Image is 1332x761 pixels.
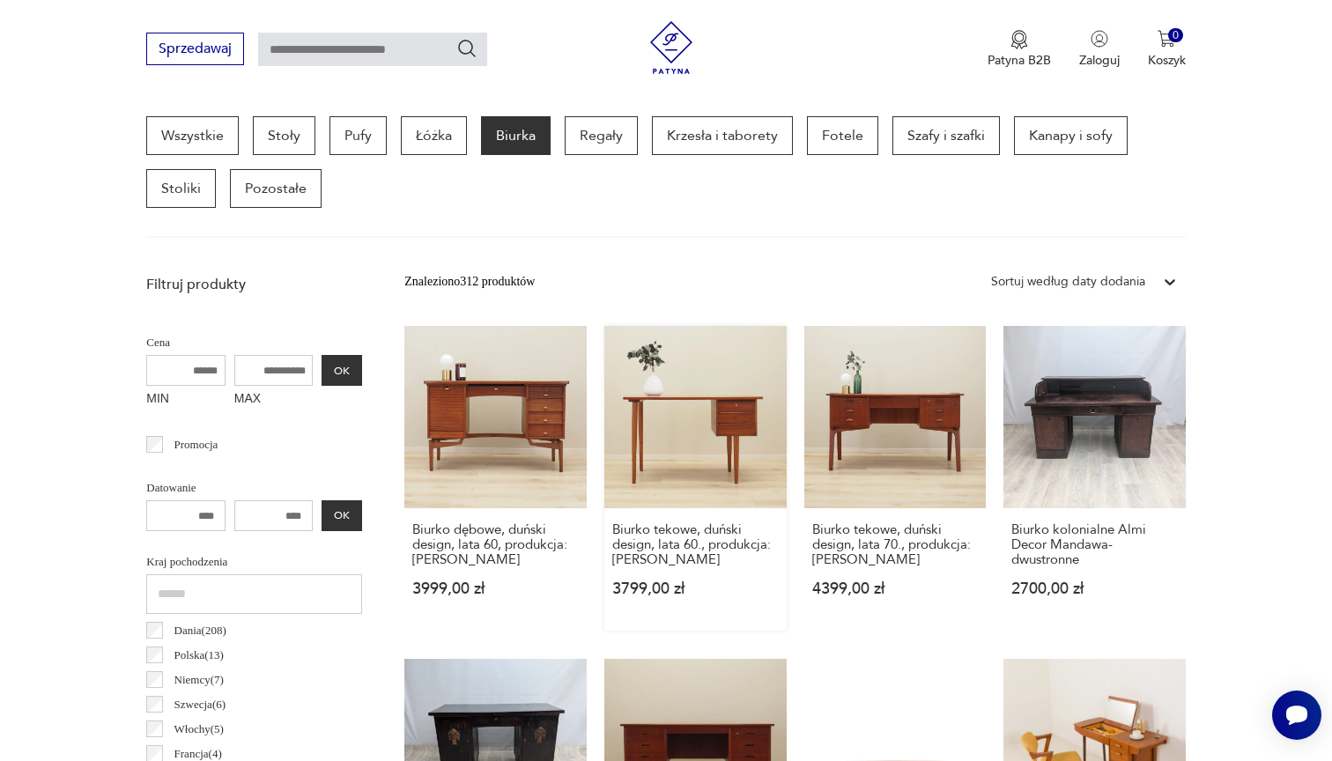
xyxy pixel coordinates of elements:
img: Ikona koszyka [1158,30,1175,48]
p: Szwecja ( 6 ) [174,695,226,714]
a: Łóżka [401,116,467,155]
p: Filtruj produkty [146,275,362,294]
a: Biurko kolonialne Almi Decor Mandawa- dwustronneBiurko kolonialne Almi Decor Mandawa- dwustronne2... [1003,326,1186,631]
label: MIN [146,386,226,414]
img: Ikona medalu [1010,30,1028,49]
h3: Biurko tekowe, duński design, lata 70., produkcja: [PERSON_NAME] [812,522,979,567]
a: Biurko dębowe, duński design, lata 60, produkcja: DaniaBiurko dębowe, duński design, lata 60, pro... [404,326,587,631]
a: Pozostałe [230,169,322,208]
a: Szafy i szafki [892,116,1000,155]
a: Wszystkie [146,116,239,155]
p: Koszyk [1148,52,1186,69]
p: Datowanie [146,478,362,498]
label: MAX [234,386,314,414]
div: Sortuj według daty dodania [991,272,1145,292]
p: 2700,00 zł [1011,581,1178,596]
div: Znaleziono 312 produktów [404,272,535,292]
button: Zaloguj [1079,30,1120,69]
a: Kanapy i sofy [1014,116,1128,155]
a: Stoły [253,116,315,155]
p: 3999,00 zł [412,581,579,596]
a: Ikona medaluPatyna B2B [988,30,1051,69]
a: Stoliki [146,169,216,208]
img: Patyna - sklep z meblami i dekoracjami vintage [645,21,698,74]
a: Biurko tekowe, duński design, lata 60., produkcja: DaniaBiurko tekowe, duński design, lata 60., p... [604,326,787,631]
p: 4399,00 zł [812,581,979,596]
p: Patyna B2B [988,52,1051,69]
div: 0 [1168,28,1183,43]
button: Szukaj [456,38,477,59]
a: Sprzedawaj [146,44,244,56]
h3: Biurko dębowe, duński design, lata 60, produkcja: [PERSON_NAME] [412,522,579,567]
p: Promocja [174,435,218,454]
button: Patyna B2B [988,30,1051,69]
p: 3799,00 zł [612,581,779,596]
h3: Biurko kolonialne Almi Decor Mandawa- dwustronne [1011,522,1178,567]
p: Polska ( 13 ) [174,646,224,665]
iframe: Smartsupp widget button [1272,691,1321,740]
a: Pufy [329,116,387,155]
p: Cena [146,333,362,352]
button: OK [322,500,362,531]
a: Biurka [481,116,551,155]
p: Niemcy ( 7 ) [174,670,224,690]
img: Ikonka użytkownika [1091,30,1108,48]
a: Krzesła i taborety [652,116,793,155]
p: Kraj pochodzenia [146,552,362,572]
a: Fotele [807,116,878,155]
button: OK [322,355,362,386]
p: Zaloguj [1079,52,1120,69]
a: Regały [565,116,638,155]
h3: Biurko tekowe, duński design, lata 60., produkcja: [PERSON_NAME] [612,522,779,567]
a: Biurko tekowe, duński design, lata 70., produkcja: DaniaBiurko tekowe, duński design, lata 70., p... [804,326,987,631]
p: Włochy ( 5 ) [174,720,224,739]
button: Sprzedawaj [146,33,244,65]
button: 0Koszyk [1148,30,1186,69]
p: Dania ( 208 ) [174,621,226,640]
